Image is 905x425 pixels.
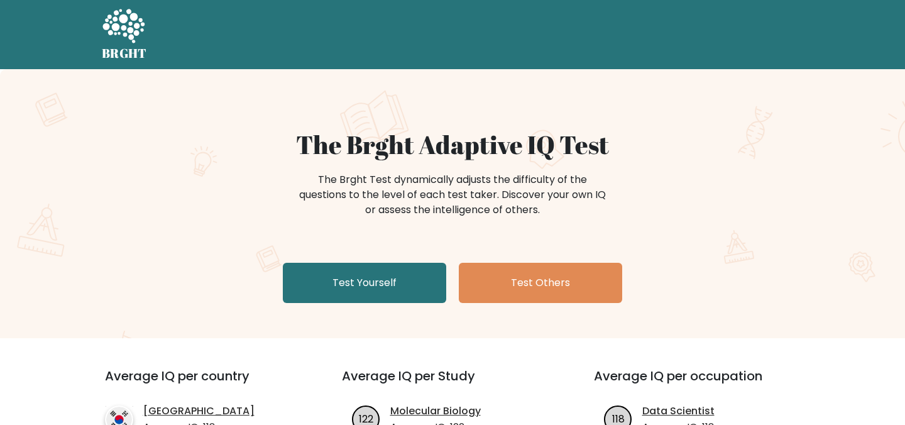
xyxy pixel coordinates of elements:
h3: Average IQ per Study [342,368,564,399]
a: [GEOGRAPHIC_DATA] [143,404,255,419]
h5: BRGHT [102,46,147,61]
h3: Average IQ per occupation [594,368,816,399]
div: The Brght Test dynamically adjusts the difficulty of the questions to the level of each test take... [295,172,610,218]
a: Data Scientist [642,404,715,419]
a: Molecular Biology [390,404,481,419]
a: Test Others [459,263,622,303]
h1: The Brght Adaptive IQ Test [146,130,759,160]
a: BRGHT [102,5,147,64]
h3: Average IQ per country [105,368,297,399]
a: Test Yourself [283,263,446,303]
